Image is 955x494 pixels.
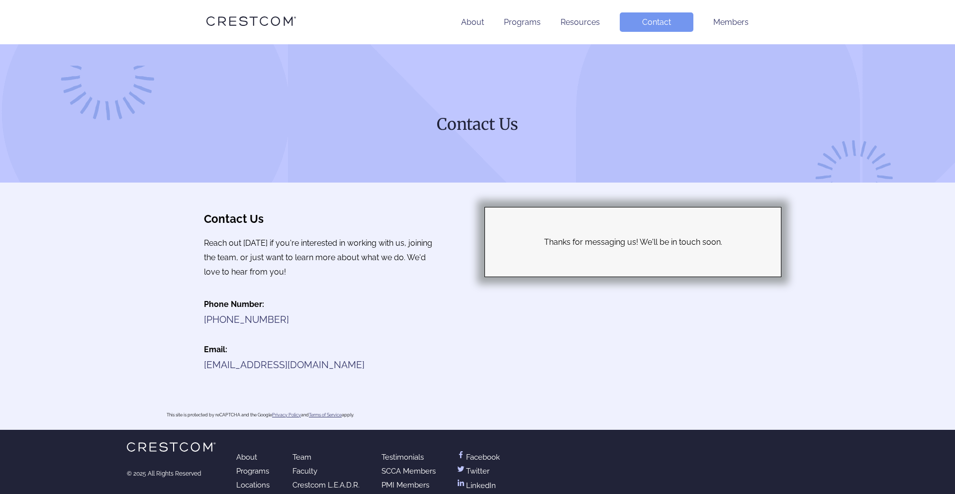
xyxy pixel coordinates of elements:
a: SCCA Members [382,467,436,476]
div: © 2025 All Rights Reserved [127,470,216,477]
a: Programs [236,467,269,476]
h3: Contact Us [204,212,440,225]
a: About [461,17,484,27]
a: PMI Members [382,481,429,490]
a: Team [292,453,311,462]
a: Terms of Service [309,412,342,417]
a: LinkedIn [456,481,496,490]
a: Twitter [456,467,489,476]
h1: Contact Us [287,114,668,135]
h4: Phone Number: [204,299,440,309]
h4: Email: [204,345,440,354]
a: Members [713,17,749,27]
a: [EMAIL_ADDRESS][DOMAIN_NAME] [204,359,365,370]
a: Programs [504,17,541,27]
a: Privacy Policy [272,412,301,417]
a: [PHONE_NUMBER] [204,314,289,325]
p: Reach out [DATE] if you're interested in working with us, joining the team, or just want to learn... [204,236,440,279]
a: Crestcom L.E.A.D.R. [292,481,360,490]
a: Faculty [292,467,317,476]
a: Resources [561,17,600,27]
a: Locations [236,481,270,490]
a: Facebook [456,453,500,462]
a: Testimonials [382,453,424,462]
div: Thanks for messaging us! We'll be in touch soon. [485,207,781,277]
a: About [236,453,257,462]
a: Contact [620,12,693,32]
div: This site is protected by reCAPTCHA and the Google and apply. [167,412,354,417]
